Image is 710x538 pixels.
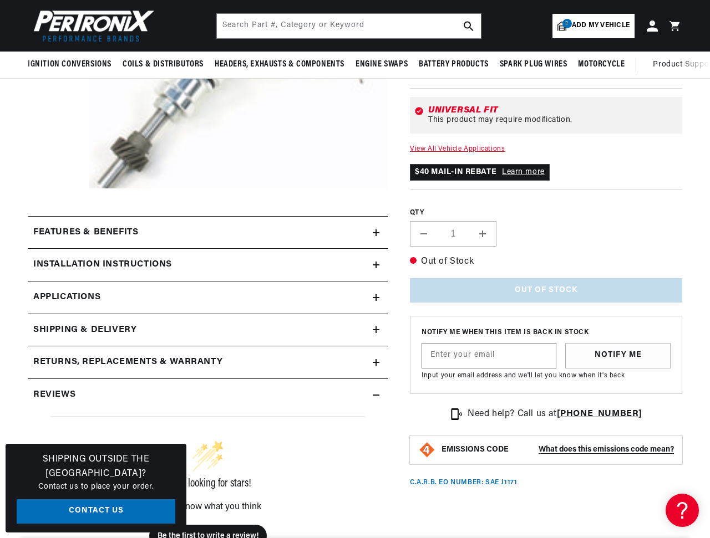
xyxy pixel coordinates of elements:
[28,379,388,411] summary: Reviews
[28,281,388,314] a: Applications
[209,52,350,78] summary: Headers, Exhausts & Components
[418,441,436,459] img: Emissions code
[502,168,545,176] a: Learn more
[413,52,494,78] summary: Battery Products
[28,59,111,70] span: Ignition Conversions
[422,372,625,379] span: Input your email address and we'll let you know when it's back
[442,445,674,455] button: EMISSIONS CODEWhat does this emissions code mean?
[410,208,682,218] label: QTY
[215,59,344,70] span: Headers, Exhausts & Components
[428,116,678,125] div: This product may require modification.
[572,52,630,78] summary: Motorcycle
[28,52,117,78] summary: Ignition Conversions
[410,146,505,152] a: View All Vehicle Applications
[50,478,364,489] div: We’re looking for stars!
[50,503,364,511] div: Let us know what you think
[17,453,175,481] h3: Shipping Outside the [GEOGRAPHIC_DATA]?
[562,19,572,28] span: 2
[350,52,413,78] summary: Engine Swaps
[33,226,138,240] h2: Features & Benefits
[419,59,489,70] span: Battery Products
[217,14,481,38] input: Search Part #, Category or Keyword
[578,59,625,70] span: Motorcycle
[356,59,408,70] span: Engine Swaps
[410,164,550,181] p: $40 MAIL-IN REBATE
[33,258,172,272] h2: Installation instructions
[422,327,671,338] span: Notify me when this item is back in stock
[33,355,222,370] h2: Returns, Replacements & Warranty
[494,52,573,78] summary: Spark Plug Wires
[28,7,155,45] img: Pertronix
[410,255,682,269] p: Out of Stock
[557,409,642,418] a: [PHONE_NUMBER]
[565,343,671,368] button: Notify Me
[28,217,388,249] summary: Features & Benefits
[457,14,481,38] button: search button
[33,388,75,402] h2: Reviews
[552,14,635,38] a: 2Add my vehicle
[28,249,388,281] summary: Installation instructions
[500,59,567,70] span: Spark Plug Wires
[117,52,209,78] summary: Coils & Distributors
[468,407,642,422] p: Need help? Call us at
[28,346,388,378] summary: Returns, Replacements & Warranty
[422,344,556,368] input: Enter your email
[28,314,388,346] summary: Shipping & Delivery
[17,481,175,493] p: Contact us to place your order.
[442,445,509,454] strong: EMISSIONS CODE
[17,499,175,524] a: Contact Us
[33,323,136,337] h2: Shipping & Delivery
[123,59,204,70] span: Coils & Distributors
[33,290,100,305] span: Applications
[572,21,630,31] span: Add my vehicle
[428,106,678,115] div: Universal Fit
[410,478,517,488] p: C.A.R.B. EO Number: SAE J1171
[539,445,674,454] strong: What does this emissions code mean?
